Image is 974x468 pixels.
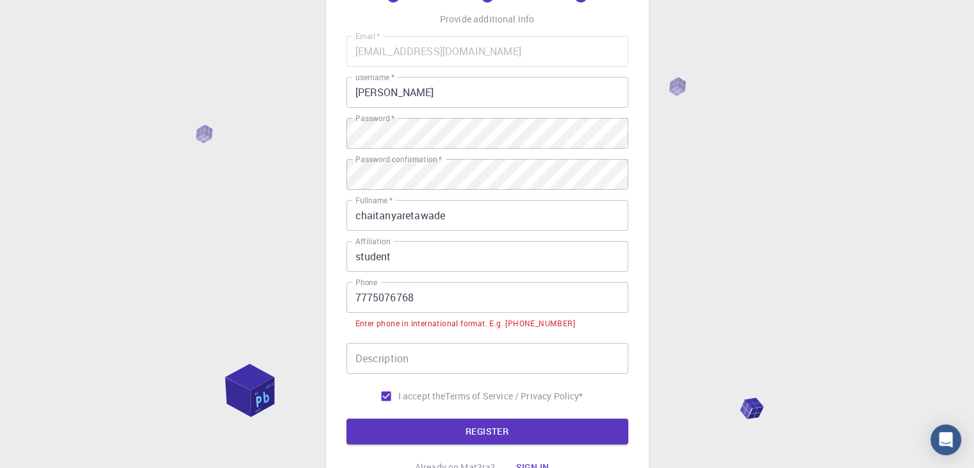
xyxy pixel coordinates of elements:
[355,154,442,165] label: Password confirmation
[355,277,377,288] label: Phone
[346,419,628,444] button: REGISTER
[355,317,575,330] div: Enter phone in international format. E.g. [PHONE_NUMBER]
[445,390,583,403] a: Terms of Service / Privacy Policy*
[930,424,961,455] div: Open Intercom Messenger
[355,72,394,83] label: username
[355,195,393,206] label: Fullname
[355,113,394,124] label: Password
[355,236,390,247] label: Affiliation
[440,13,534,26] p: Provide additional info
[355,31,380,42] label: Email
[398,390,446,403] span: I accept the
[445,390,583,403] p: Terms of Service / Privacy Policy *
